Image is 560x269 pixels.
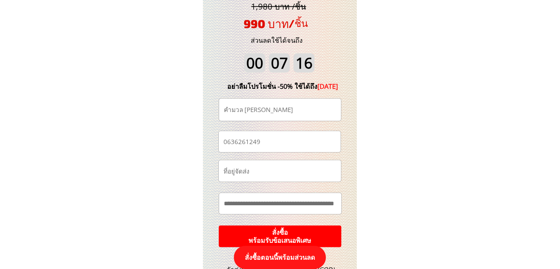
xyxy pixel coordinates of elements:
[234,246,326,269] p: สั่งซื้อตอนนี้พร้อมส่วนลด
[222,160,338,182] input: ที่อยู่จัดส่ง
[222,99,338,121] input: ชื่อ-นามสกุล
[218,226,342,248] p: สั่งซื้อ พร้อมรับข้อเสนอพิเศษ
[216,81,349,92] div: อย่าลืมโปรโมชั่น -50% ใช้ได้ถึง
[251,1,306,12] span: 1,980 บาท /ชิ้น
[222,131,338,152] input: เบอร์โทรศัพท์
[244,17,289,30] span: 990 บาท
[289,17,308,29] span: /ชิ้น
[317,82,338,91] span: [DATE]
[241,35,313,46] h3: ส่วนลดใช้ได้จนถึง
